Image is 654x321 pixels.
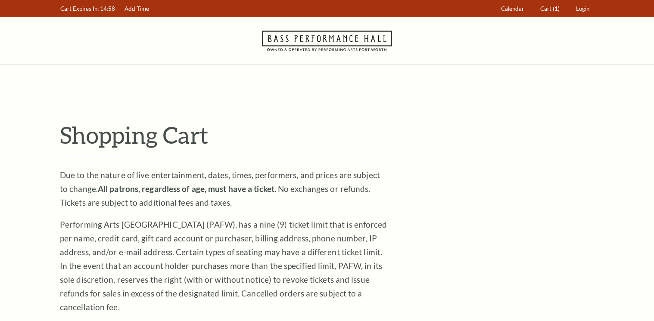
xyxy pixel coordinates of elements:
[572,0,594,17] a: Login
[100,5,115,12] span: 14:58
[501,5,524,12] span: Calendar
[497,0,528,17] a: Calendar
[60,170,380,207] span: Due to the nature of live entertainment, dates, times, performers, and prices are subject to chan...
[98,184,274,194] strong: All patrons, regardless of age, must have a ticket
[121,0,153,17] a: Add Time
[576,5,589,12] span: Login
[60,218,387,314] p: Performing Arts [GEOGRAPHIC_DATA] (PAFW), has a nine (9) ticket limit that is enforced per name, ...
[540,5,551,12] span: Cart
[60,121,594,149] p: Shopping Cart
[553,5,560,12] span: (1)
[536,0,564,17] a: Cart (1)
[60,5,99,12] span: Cart Expires In:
